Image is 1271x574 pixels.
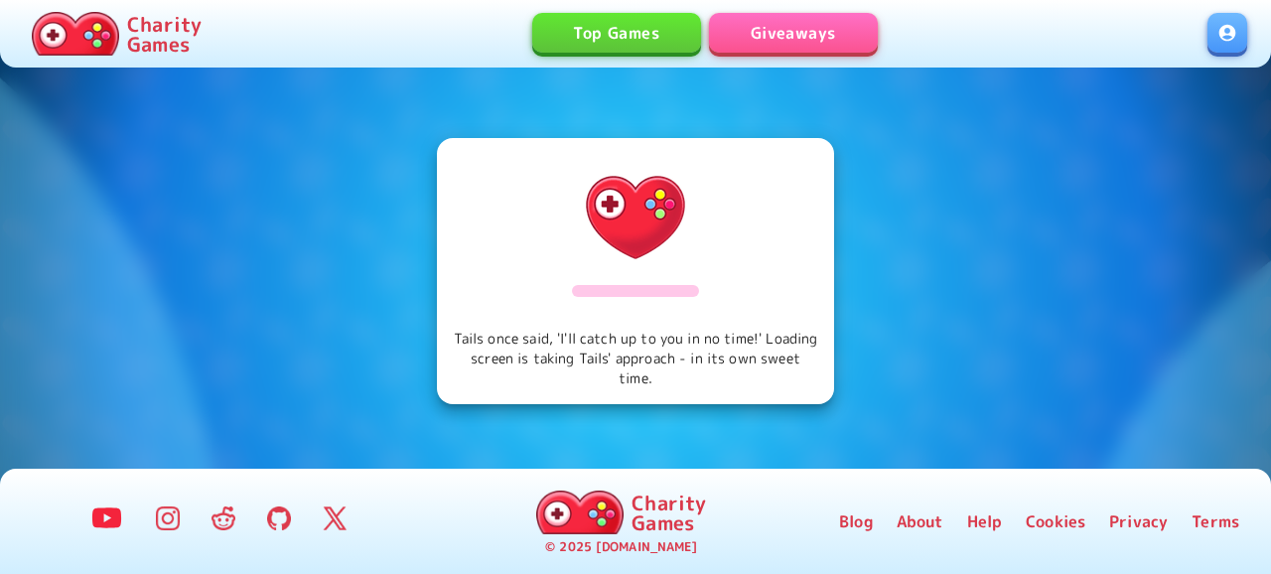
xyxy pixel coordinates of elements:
img: Instagram Logo [156,506,180,530]
p: Charity Games [127,14,202,54]
a: Top Games [532,13,701,53]
a: Giveaways [709,13,878,53]
img: Reddit Logo [212,506,235,530]
img: Charity.Games [32,12,119,56]
a: Charity Games [24,8,210,60]
a: About [897,509,943,533]
img: Charity.Games [536,491,624,534]
a: Help [967,509,1003,533]
a: Cookies [1026,509,1085,533]
a: Charity Games [528,487,714,538]
a: Blog [839,509,873,533]
a: Privacy [1109,509,1168,533]
p: Charity Games [632,493,706,532]
a: Terms [1192,509,1239,533]
img: GitHub Logo [267,506,291,530]
img: Twitter Logo [323,506,347,530]
p: © 2025 [DOMAIN_NAME] [545,538,697,557]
